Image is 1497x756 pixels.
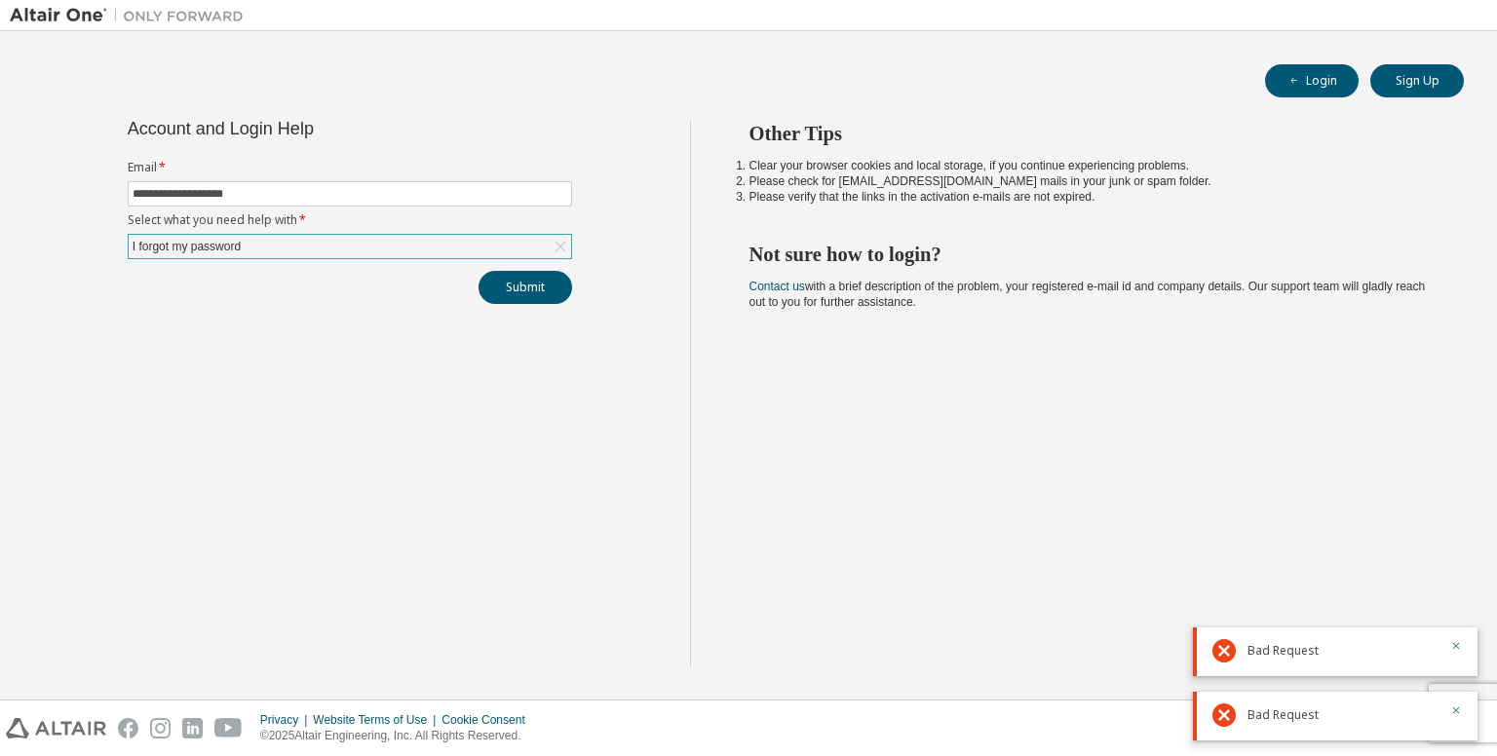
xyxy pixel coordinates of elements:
img: altair_logo.svg [6,718,106,738]
h2: Not sure how to login? [749,242,1430,267]
span: with a brief description of the problem, your registered e-mail id and company details. Our suppo... [749,280,1426,309]
div: Account and Login Help [128,121,483,136]
img: instagram.svg [150,718,171,738]
a: Contact us [749,280,805,293]
button: Login [1265,64,1359,97]
div: I forgot my password [130,236,244,257]
li: Please verify that the links in the activation e-mails are not expired. [749,189,1430,205]
img: linkedin.svg [182,718,203,738]
li: Please check for [EMAIL_ADDRESS][DOMAIN_NAME] mails in your junk or spam folder. [749,173,1430,189]
div: Privacy [260,712,313,728]
img: youtube.svg [214,718,243,738]
button: Sign Up [1370,64,1464,97]
div: Website Terms of Use [313,712,441,728]
label: Select what you need help with [128,212,572,228]
span: Bad Request [1247,643,1319,659]
span: Bad Request [1247,707,1319,723]
button: Submit [479,271,572,304]
label: Email [128,160,572,175]
img: Altair One [10,6,253,25]
li: Clear your browser cookies and local storage, if you continue experiencing problems. [749,158,1430,173]
img: facebook.svg [118,718,138,738]
div: Cookie Consent [441,712,536,728]
div: I forgot my password [129,235,571,258]
h2: Other Tips [749,121,1430,146]
p: © 2025 Altair Engineering, Inc. All Rights Reserved. [260,728,537,744]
